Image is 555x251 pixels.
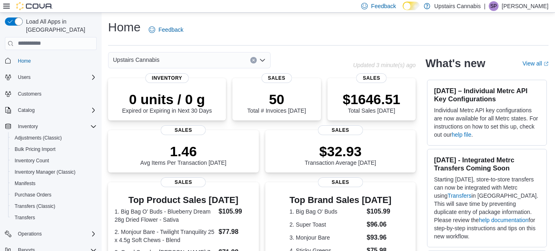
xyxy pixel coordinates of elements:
[15,214,35,221] span: Transfers
[259,57,266,63] button: Open list of options
[2,55,100,67] button: Home
[23,17,97,34] span: Load All Apps in [GEOGRAPHIC_DATA]
[490,1,497,11] span: SP
[219,227,252,237] dd: $77.98
[305,143,376,166] div: Transaction Average [DATE]
[8,201,100,212] button: Transfers (Classic)
[8,178,100,189] button: Manifests
[367,233,392,242] dd: $93.96
[484,1,486,11] p: |
[452,131,471,138] a: help file
[8,212,100,223] button: Transfers
[8,132,100,144] button: Adjustments (Classic)
[371,2,396,10] span: Feedback
[343,91,400,107] p: $1646.51
[434,87,540,103] h3: [DATE] – Individual Metrc API Key Configurations
[11,179,39,188] a: Manifests
[11,213,38,223] a: Transfers
[15,229,97,239] span: Operations
[115,228,215,244] dt: 2. Monjour Bare - Twilight Tranquility 25 x 4.5g Soft Chews - Blend
[115,195,252,205] h3: Top Product Sales [DATE]
[247,91,306,114] div: Total # Invoices [DATE]
[115,207,215,224] dt: 1. Big Bag O' Buds - Blueberry Dream 28g Dried Flower - Sativa
[343,91,400,114] div: Total Sales [DATE]
[289,234,363,242] dt: 3. Monjour Bare
[305,143,376,159] p: $32.93
[15,192,52,198] span: Purchase Orders
[367,207,392,216] dd: $105.99
[367,220,392,229] dd: $96.06
[11,144,59,154] a: Bulk Pricing Import
[11,133,97,143] span: Adjustments (Classic)
[15,105,97,115] span: Catalog
[15,105,38,115] button: Catalog
[353,62,416,68] p: Updated 3 minute(s) ago
[11,167,79,177] a: Inventory Manager (Classic)
[434,156,540,172] h3: [DATE] - Integrated Metrc Transfers Coming Soon
[11,156,97,166] span: Inventory Count
[448,192,472,199] a: Transfers
[18,107,35,113] span: Catalog
[145,22,186,38] a: Feedback
[479,217,529,223] a: help documentation
[8,144,100,155] button: Bulk Pricing Import
[11,179,97,188] span: Manifests
[11,201,97,211] span: Transfers (Classic)
[15,56,97,66] span: Home
[289,195,391,205] h3: Top Brand Sales [DATE]
[289,207,363,216] dt: 1. Big Bag O' Buds
[15,72,97,82] span: Users
[15,122,97,131] span: Inventory
[113,55,159,65] span: Upstairs Cannabis
[15,180,35,187] span: Manifests
[11,144,97,154] span: Bulk Pricing Import
[2,121,100,132] button: Inventory
[158,26,183,34] span: Feedback
[2,105,100,116] button: Catalog
[122,91,212,114] div: Expired or Expiring in Next 30 Days
[502,1,548,11] p: [PERSON_NAME]
[11,167,97,177] span: Inventory Manager (Classic)
[15,56,34,66] a: Home
[318,125,363,135] span: Sales
[2,228,100,240] button: Operations
[544,61,548,66] svg: External link
[140,143,226,166] div: Avg Items Per Transaction [DATE]
[261,73,292,83] span: Sales
[2,88,100,100] button: Customers
[15,229,45,239] button: Operations
[2,72,100,83] button: Users
[403,2,420,10] input: Dark Mode
[250,57,257,63] button: Clear input
[8,166,100,178] button: Inventory Manager (Classic)
[18,231,42,237] span: Operations
[8,155,100,166] button: Inventory Count
[11,201,59,211] a: Transfers (Classic)
[15,72,34,82] button: Users
[161,125,206,135] span: Sales
[522,60,548,67] a: View allExternal link
[18,74,30,81] span: Users
[18,91,41,97] span: Customers
[15,169,76,175] span: Inventory Manager (Classic)
[434,106,540,139] p: Individual Metrc API key configurations are now available for all Metrc states. For instructions ...
[15,203,55,210] span: Transfers (Classic)
[140,143,226,159] p: 1.46
[434,175,540,240] p: Starting [DATE], store-to-store transfers can now be integrated with Metrc using in [GEOGRAPHIC_D...
[11,190,55,200] a: Purchase Orders
[356,73,387,83] span: Sales
[15,122,41,131] button: Inventory
[16,2,53,10] img: Cova
[318,177,363,187] span: Sales
[15,146,56,153] span: Bulk Pricing Import
[18,123,38,130] span: Inventory
[11,213,97,223] span: Transfers
[8,189,100,201] button: Purchase Orders
[15,89,45,99] a: Customers
[15,157,49,164] span: Inventory Count
[11,133,65,143] a: Adjustments (Classic)
[11,156,52,166] a: Inventory Count
[108,19,141,35] h1: Home
[145,73,189,83] span: Inventory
